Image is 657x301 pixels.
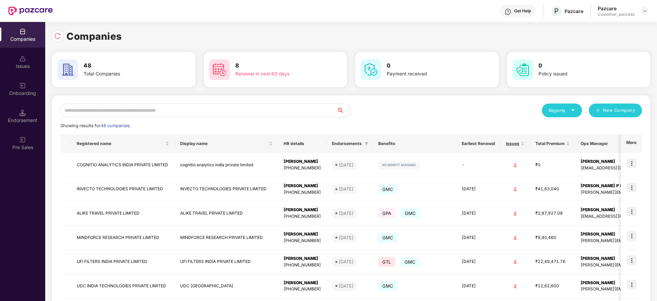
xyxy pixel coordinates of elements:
td: UFI FILTERS INDIA PRIVATE LIMITED [175,250,278,274]
td: ALIKE TRAVEL PRIVATE LIMITED [175,201,278,226]
td: UDC [GEOGRAPHIC_DATA] [175,274,278,299]
div: Payment received [387,70,473,78]
span: P [554,7,559,15]
td: INVECTO TECHNOLOGIES PRIVATE LIMITED [175,177,278,202]
th: Benefits [373,134,456,153]
img: svg+xml;base64,PHN2ZyBpZD0iQ29tcGFuaWVzIiB4bWxucz0iaHR0cDovL3d3dy53My5vcmcvMjAwMC9zdmciIHdpZHRoPS... [19,28,26,35]
div: [PERSON_NAME] [284,280,321,286]
td: UDC INDIA TECHNOLOGIES PRIVATE LIMITED [71,274,175,299]
div: Customer_success [598,12,634,17]
img: svg+xml;base64,PHN2ZyB4bWxucz0iaHR0cDovL3d3dy53My5vcmcvMjAwMC9zdmciIHdpZHRoPSI2MCIgaGVpZ2h0PSI2MC... [361,59,381,80]
img: New Pazcare Logo [8,7,53,15]
img: icon [627,207,636,216]
div: [PERSON_NAME] [284,255,321,262]
div: [PERSON_NAME] [284,158,321,165]
td: UFI FILTERS INDIA PRIVATE LIMITED [71,250,175,274]
img: icon [627,255,636,265]
div: [PHONE_NUMBER] [284,165,321,171]
span: Issues [506,141,519,146]
th: Total Premium [530,134,575,153]
div: Pazcare [598,5,634,12]
img: icon [627,158,636,168]
span: Showing results for [60,123,131,128]
div: ₹2,87,927.08 [535,210,570,217]
div: [PHONE_NUMBER] [284,238,321,244]
span: GMC [378,233,398,242]
span: GTL [378,257,395,267]
div: ₹9,40,460 [535,234,570,241]
span: plus [596,108,600,113]
img: svg+xml;base64,PHN2ZyBpZD0iRHJvcGRvd24tMzJ4MzIiIHhtbG5zPSJodHRwOi8vd3d3LnczLm9yZy8yMDAwL3N2ZyIgd2... [642,8,647,14]
div: 0 [506,258,524,265]
span: Total Premium [535,141,565,146]
div: Renewal in next 60 days [235,70,322,78]
div: ₹0 [535,162,570,168]
th: Display name [175,134,278,153]
div: [PERSON_NAME] [284,207,321,213]
span: filter [364,142,369,146]
div: Pazcare [565,8,583,14]
span: search [336,108,350,113]
img: svg+xml;base64,PHN2ZyBpZD0iUmVsb2FkLTMyeDMyIiB4bWxucz0iaHR0cDovL3d3dy53My5vcmcvMjAwMC9zdmciIHdpZH... [54,33,61,39]
img: icon [627,280,636,289]
td: MINDFORCE RESEARCH PRIVATE LIMITED [71,226,175,250]
div: 0 [506,234,524,241]
div: 0 [506,283,524,289]
h3: 0 [538,61,625,70]
div: [DATE] [339,185,354,192]
td: ALIKE TRAVEL PRIVATE LIMITED [71,201,175,226]
span: caret-down [571,108,575,112]
img: svg+xml;base64,PHN2ZyB3aWR0aD0iMTQuNSIgaGVpZ2h0PSIxNC41IiB2aWV3Qm94PSIwIDAgMTYgMTYiIGZpbGw9Im5vbm... [19,109,26,116]
td: cognitio analytics india private limited [175,153,278,177]
h3: 0 [387,61,473,70]
img: svg+xml;base64,PHN2ZyB4bWxucz0iaHR0cDovL3d3dy53My5vcmcvMjAwMC9zdmciIHdpZHRoPSIxMjIiIGhlaWdodD0iMj... [378,161,420,169]
div: 0 [506,210,524,217]
span: Display name [180,141,268,146]
div: 0 [506,162,524,168]
img: svg+xml;base64,PHN2ZyB3aWR0aD0iMjAiIGhlaWdodD0iMjAiIHZpZXdCb3g9IjAgMCAyMCAyMCIgZmlsbD0ibm9uZSIgeG... [19,82,26,89]
img: icon [627,183,636,192]
span: GMC [378,281,398,291]
th: Earliest Renewal [456,134,500,153]
div: 0 [506,186,524,192]
span: Registered name [77,141,164,146]
button: plusNew Company [589,104,642,117]
td: [DATE] [456,177,500,202]
div: [DATE] [339,258,354,265]
div: [PERSON_NAME] [284,183,321,189]
div: Total Companies [84,70,170,78]
h3: 48 [84,61,170,70]
td: - [456,153,500,177]
span: New Company [603,107,635,114]
div: [PHONE_NUMBER] [284,213,321,220]
img: svg+xml;base64,PHN2ZyBpZD0iSXNzdWVzX2Rpc2FibGVkIiB4bWxucz0iaHR0cDovL3d3dy53My5vcmcvMjAwMC9zdmciIH... [19,55,26,62]
span: GMC [378,184,398,194]
div: [DATE] [339,234,354,241]
td: [DATE] [456,226,500,250]
img: icon [627,231,636,241]
span: GPA [378,208,396,218]
img: svg+xml;base64,PHN2ZyB4bWxucz0iaHR0cDovL3d3dy53My5vcmcvMjAwMC9zdmciIHdpZHRoPSI2MCIgaGVpZ2h0PSI2MC... [209,59,230,80]
div: [DATE] [339,282,354,289]
td: MINDFORCE RESEARCH PRIVATE LIMITED [175,226,278,250]
span: GMC [400,257,420,267]
div: [PERSON_NAME] [284,231,321,238]
td: INVECTO TECHNOLOGIES PRIVATE LIMITED [71,177,175,202]
div: Reports [549,107,575,114]
img: svg+xml;base64,PHN2ZyB3aWR0aD0iMjAiIGhlaWdodD0iMjAiIHZpZXdCb3g9IjAgMCAyMCAyMCIgZmlsbD0ibm9uZSIgeG... [19,136,26,143]
span: 48 companies. [101,123,131,128]
th: Registered name [71,134,175,153]
div: [PHONE_NUMBER] [284,189,321,196]
th: HR details [278,134,326,153]
td: COGNITIO ANALYTICS INDIA PRIVATE LIMITED [71,153,175,177]
th: Issues [500,134,530,153]
td: [DATE] [456,274,500,299]
span: filter [363,140,370,148]
div: Policy issued [538,70,625,78]
div: [DATE] [339,210,354,217]
div: ₹12,62,600 [535,283,570,289]
td: [DATE] [456,201,500,226]
h1: Companies [66,29,122,44]
h3: 8 [235,61,322,70]
button: search [336,104,351,117]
